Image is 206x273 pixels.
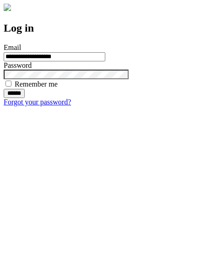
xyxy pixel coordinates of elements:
img: logo-4e3dc11c47720685a147b03b5a06dd966a58ff35d612b21f08c02c0306f2b779.png [4,4,11,11]
h2: Log in [4,22,202,34]
label: Password [4,61,32,69]
label: Email [4,44,21,51]
a: Forgot your password? [4,98,71,106]
label: Remember me [15,80,58,88]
